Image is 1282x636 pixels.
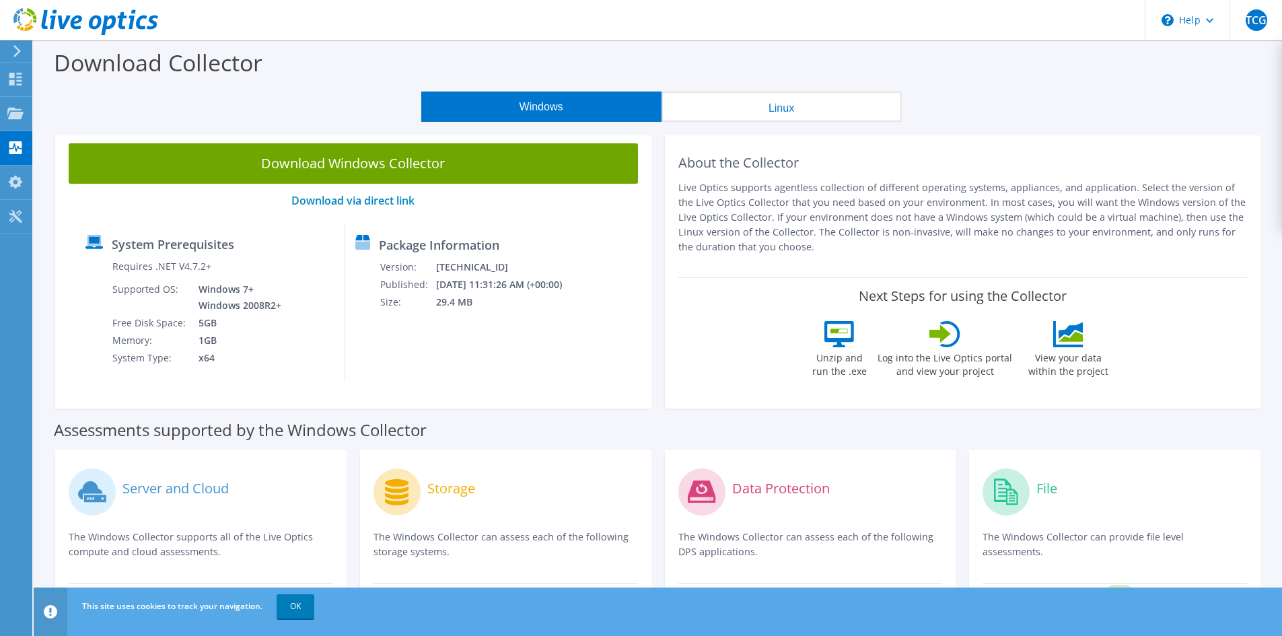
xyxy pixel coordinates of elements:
[380,276,435,293] td: Published:
[427,482,475,495] label: Storage
[112,281,188,314] td: Supported OS:
[662,92,902,122] button: Linux
[678,155,1248,171] h2: About the Collector
[188,314,284,332] td: 5GB
[877,347,1013,378] label: Log into the Live Optics portal and view your project
[82,600,262,612] span: This site uses cookies to track your navigation.
[679,586,715,598] strong: Avamar
[380,293,435,311] td: Size:
[112,238,234,251] label: System Prerequisites
[859,288,1067,304] label: Next Steps for using the Collector
[188,332,284,349] td: 1GB
[435,258,580,276] td: [TECHNICAL_ID]
[54,423,427,437] label: Assessments supported by the Windows Collector
[1020,347,1116,378] label: View your data within the project
[732,482,830,495] label: Data Protection
[1162,14,1174,26] svg: \n
[435,276,580,293] td: [DATE] 11:31:26 AM (+00:00)
[421,92,662,122] button: Windows
[69,586,133,598] strong: Optical Prime
[1246,9,1267,31] span: TCG
[112,332,188,349] td: Memory:
[112,260,211,273] label: Requires .NET V4.7.2+
[277,594,314,619] a: OK
[379,238,499,252] label: Package Information
[112,314,188,332] td: Free Disk Space:
[983,530,1247,559] p: The Windows Collector can provide file level assessments.
[69,143,638,184] a: Download Windows Collector
[122,482,229,495] label: Server and Cloud
[373,530,638,559] p: The Windows Collector can assess each of the following storage systems.
[1036,482,1057,495] label: File
[188,281,284,314] td: Windows 7+ Windows 2008R2+
[69,530,333,559] p: The Windows Collector supports all of the Live Optics compute and cloud assessments.
[112,349,188,367] td: System Type:
[188,349,284,367] td: x64
[435,293,580,311] td: 29.4 MB
[808,347,870,378] label: Unzip and run the .exe
[678,530,943,559] p: The Windows Collector can assess each of the following DPS applications.
[983,586,1095,598] strong: Dossier File Assessment
[291,193,415,208] a: Download via direct link
[380,258,435,276] td: Version:
[54,47,262,78] label: Download Collector
[374,586,433,598] strong: Clariion/VNX
[678,180,1248,254] p: Live Optics supports agentless collection of different operating systems, appliances, and applica...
